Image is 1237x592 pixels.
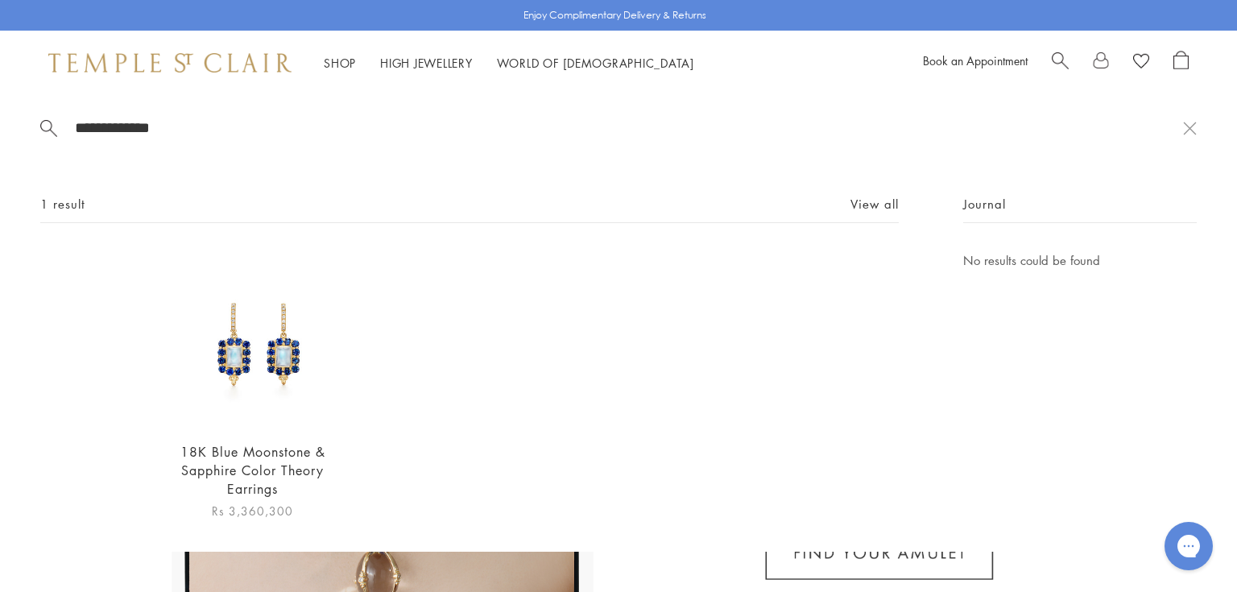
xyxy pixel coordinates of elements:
span: 1 result [40,194,85,214]
a: Search [1052,51,1069,75]
a: 18K Blue Moonstone & Sapphire Color Theory Earrings [180,443,325,498]
a: Open Shopping Bag [1173,51,1189,75]
p: Enjoy Complimentary Delivery & Returns [523,7,706,23]
span: Rs 3,360,300 [212,502,293,520]
a: High JewelleryHigh Jewellery [380,55,473,71]
img: Temple St. Clair [48,53,292,72]
a: View Wishlist [1133,51,1149,75]
iframe: Gorgias live chat messenger [1156,516,1221,576]
a: Book an Appointment [923,52,1028,68]
p: No results could be found [963,250,1197,271]
a: View all [850,195,899,213]
img: 18K Blue Moonstone & Sapphire Color Theory Earrings [164,250,341,427]
nav: Main navigation [324,53,694,73]
a: World of [DEMOGRAPHIC_DATA]World of [DEMOGRAPHIC_DATA] [497,55,694,71]
span: Journal [963,194,1006,214]
a: ShopShop [324,55,356,71]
